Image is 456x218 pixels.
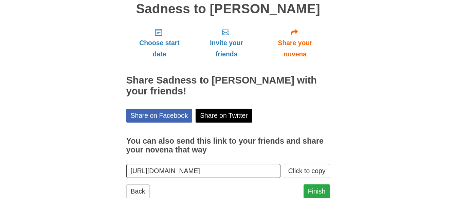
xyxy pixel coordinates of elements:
h2: Share Sadness to [PERSON_NAME] with your friends! [126,75,330,97]
a: Share on Twitter [196,109,252,123]
h1: Sadness to [PERSON_NAME] [126,2,330,16]
a: Back [126,184,150,198]
a: Choose start date [126,23,193,63]
a: Invite your friends [193,23,260,63]
span: Share your novena [267,37,323,60]
a: Finish [304,184,330,198]
a: Share on Facebook [126,109,193,123]
button: Click to copy [284,164,330,178]
span: Invite your friends [199,37,253,60]
span: Choose start date [133,37,186,60]
h3: You can also send this link to your friends and share your novena that way [126,137,330,154]
a: Share your novena [260,23,330,63]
